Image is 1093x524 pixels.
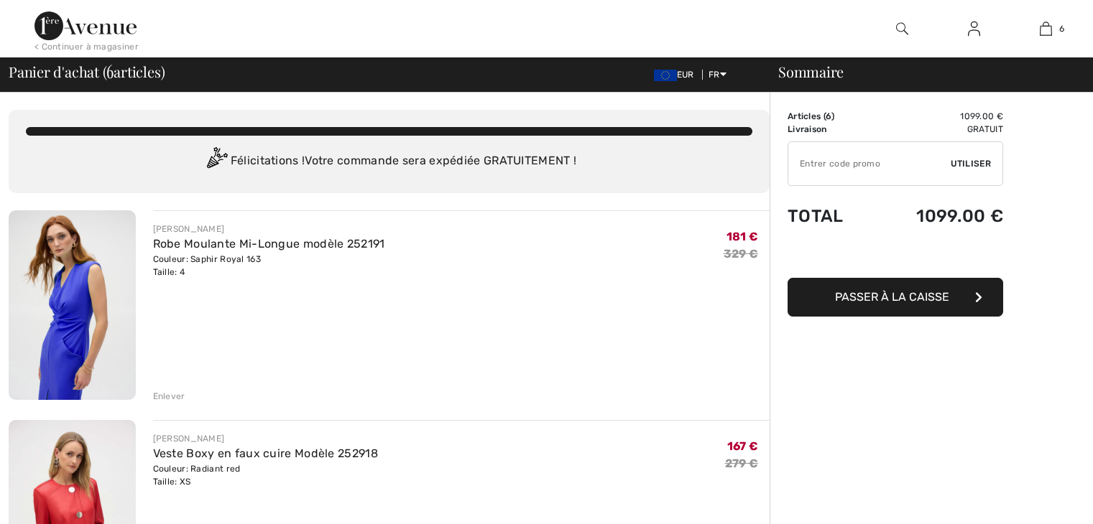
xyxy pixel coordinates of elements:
[835,290,949,304] span: Passer à la caisse
[153,390,185,403] div: Enlever
[727,230,759,243] span: 181 €
[872,110,1003,123] td: 1099.00 €
[968,20,980,37] img: Mes infos
[153,223,385,235] div: [PERSON_NAME]
[761,65,1084,79] div: Sommaire
[34,11,137,40] img: 1ère Avenue
[26,147,752,176] div: Félicitations ! Votre commande sera expédiée GRATUITEMENT !
[202,147,231,176] img: Congratulation2.svg
[826,111,831,121] span: 6
[1059,22,1064,35] span: 6
[153,446,378,460] a: Veste Boxy en faux cuire Modèle 252918
[727,439,759,453] span: 167 €
[896,20,908,37] img: recherche
[1040,20,1052,37] img: Mon panier
[34,40,139,53] div: < Continuer à magasiner
[788,142,951,185] input: Code promo
[106,61,114,80] span: 6
[654,70,677,81] img: Euro
[788,123,872,136] td: Livraison
[788,240,1003,273] iframe: PayPal
[1010,20,1081,37] a: 6
[951,157,991,170] span: Utiliser
[9,65,165,79] span: Panier d'achat ( articles)
[724,247,759,261] s: 329 €
[153,462,378,488] div: Couleur: Radiant red Taille: XS
[153,432,378,445] div: [PERSON_NAME]
[9,210,136,400] img: Robe Moulante Mi-Longue modèle 252191
[788,110,872,123] td: Articles ( )
[725,457,759,470] s: 279 €
[788,278,1003,317] button: Passer à la caisse
[872,192,1003,240] td: 1099.00 €
[788,192,872,240] td: Total
[153,253,385,279] div: Couleur: Saphir Royal 163 Taille: 4
[709,70,727,80] span: FR
[956,20,992,38] a: Se connecter
[654,70,700,80] span: EUR
[872,123,1003,136] td: Gratuit
[153,237,385,251] a: Robe Moulante Mi-Longue modèle 252191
